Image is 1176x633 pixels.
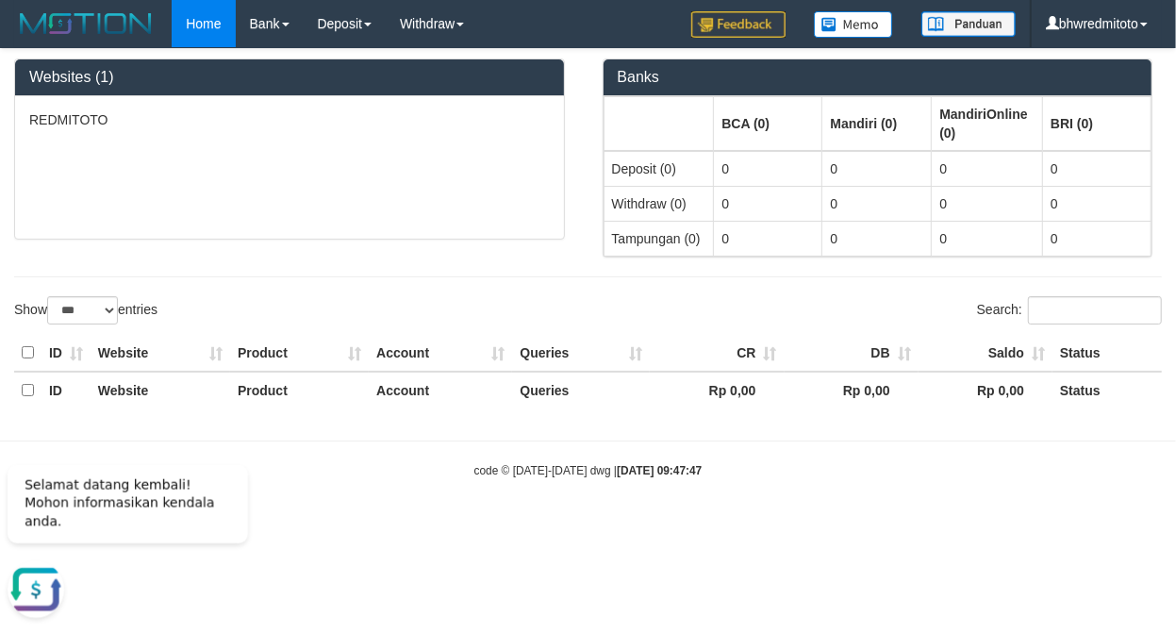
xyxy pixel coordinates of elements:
[1043,151,1151,187] td: 0
[25,29,214,80] span: Selamat datang kembali! Mohon informasikan kendala anda.
[691,11,786,38] img: Feedback.jpg
[8,113,64,170] button: Open LiveChat chat widget
[822,221,932,256] td: 0
[714,186,822,221] td: 0
[714,151,822,187] td: 0
[932,151,1043,187] td: 0
[1043,96,1151,151] th: Group: activate to sort column ascending
[932,221,1043,256] td: 0
[474,464,703,477] small: code © [DATE]-[DATE] dwg |
[41,372,91,408] th: ID
[14,296,157,325] label: Show entries
[604,221,714,256] td: Tampungan (0)
[921,11,1016,37] img: panduan.png
[14,9,157,38] img: MOTION_logo.png
[604,186,714,221] td: Withdraw (0)
[932,186,1043,221] td: 0
[512,372,650,408] th: Queries
[47,296,118,325] select: Showentries
[1028,296,1162,325] input: Search:
[1052,335,1162,372] th: Status
[1043,186,1151,221] td: 0
[618,69,1138,86] h3: Banks
[814,11,893,38] img: Button%20Memo.svg
[41,335,91,372] th: ID
[617,464,702,477] strong: [DATE] 09:47:47
[714,221,822,256] td: 0
[785,335,919,372] th: DB
[650,372,784,408] th: Rp 0,00
[604,96,714,151] th: Group: activate to sort column ascending
[230,335,369,372] th: Product
[29,110,550,129] p: REDMITOTO
[977,296,1162,325] label: Search:
[91,372,230,408] th: Website
[919,335,1052,372] th: Saldo
[91,335,230,372] th: Website
[822,151,932,187] td: 0
[1052,372,1162,408] th: Status
[822,96,932,151] th: Group: activate to sort column ascending
[604,151,714,187] td: Deposit (0)
[29,69,550,86] h3: Websites (1)
[230,372,369,408] th: Product
[919,372,1052,408] th: Rp 0,00
[369,335,512,372] th: Account
[785,372,919,408] th: Rp 0,00
[512,335,650,372] th: Queries
[369,372,512,408] th: Account
[1043,221,1151,256] td: 0
[932,96,1043,151] th: Group: activate to sort column ascending
[650,335,784,372] th: CR
[714,96,822,151] th: Group: activate to sort column ascending
[822,186,932,221] td: 0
